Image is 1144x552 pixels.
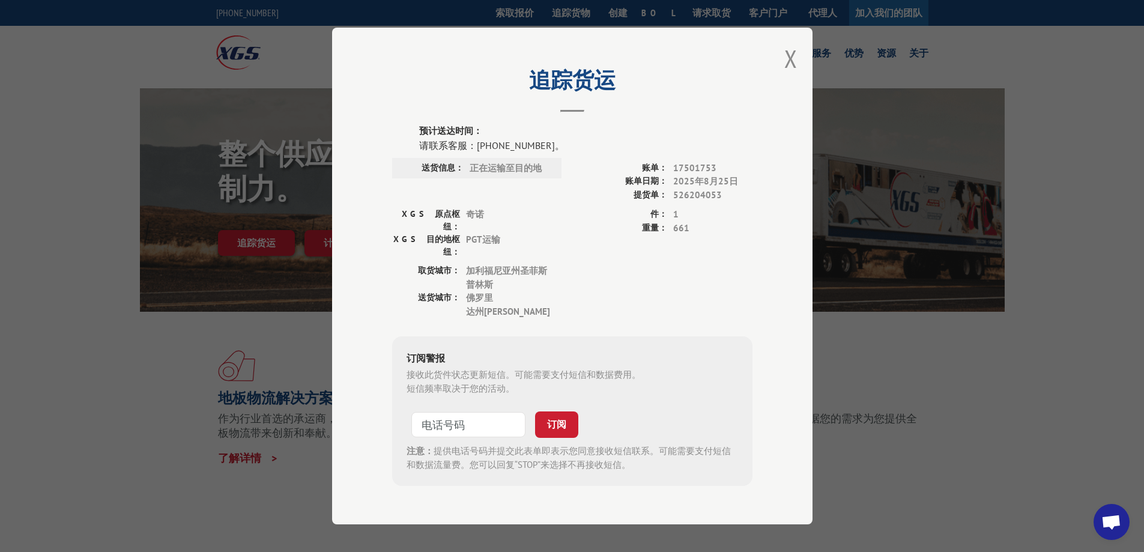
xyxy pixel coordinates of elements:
[547,418,566,430] font: 订阅
[673,175,738,187] font: 2025年8月25日
[535,411,578,438] button: 订阅
[466,265,547,290] font: 圣菲斯普林斯
[466,234,500,245] font: PGT运输
[407,445,731,470] font: 提供电话号码并提交此表单即表示您同意接收短信联系。可能需要支付短信和数据流量费。您可以回复“STOP”来选择不再接收短信。
[529,65,616,94] font: 追踪货运
[411,412,525,437] input: 电话号码
[673,208,679,220] font: 1
[484,306,550,317] font: [PERSON_NAME]
[407,352,445,364] font: 订阅警报
[466,292,493,317] font: 佛罗里达
[470,162,542,174] font: 正在运输至目的地
[418,292,460,303] font: 送货城市：
[419,139,564,151] font: 请联系客服：[PHONE_NUMBER]。
[511,265,520,276] font: 州
[650,208,667,219] font: 件：
[642,162,667,173] font: 账单：
[393,234,460,257] font: XGS 目的地枢纽：
[475,306,484,317] font: 州
[673,162,716,174] font: 17501753
[407,369,641,380] font: 接收此货件状态更新短信。可能需要支付短信和数据费用。
[407,383,515,394] font: 短信频率取决于您的活动。
[1094,504,1130,540] div: Open chat
[422,162,464,173] font: 送货信息：
[673,189,722,201] font: 526204053
[634,189,667,200] font: 提货单：
[407,445,434,456] font: 注意：
[642,222,667,233] font: 重量：
[625,175,667,186] font: 账单日期：
[402,208,460,232] font: XGS 原点枢纽：
[673,222,689,234] font: 661
[784,43,797,74] button: 关闭模式
[466,208,484,220] font: 奇诺
[466,265,511,276] font: 加利福尼亚
[419,125,482,136] font: 预计送达时间：
[418,265,460,276] font: 取货城市：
